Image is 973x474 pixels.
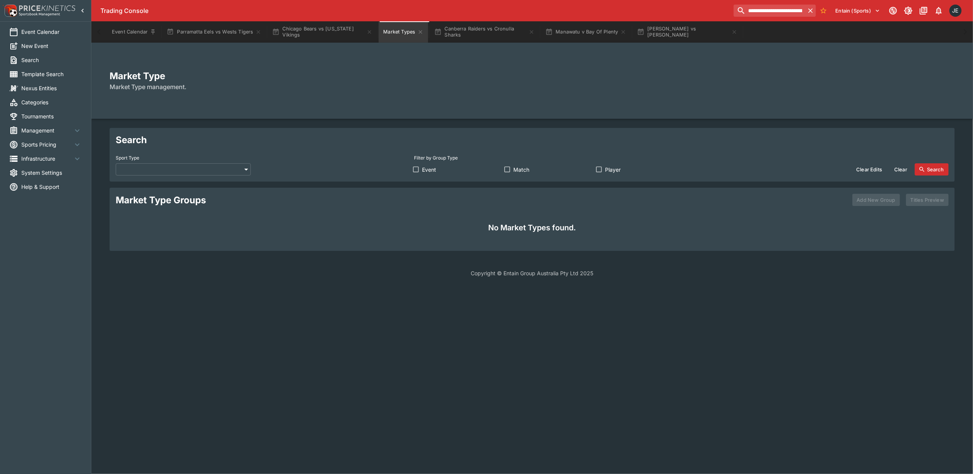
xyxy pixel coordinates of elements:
[605,166,621,174] span: Player
[21,183,82,191] span: Help & Support
[116,155,139,161] p: Sport Type
[21,98,82,106] span: Categories
[2,3,18,18] img: PriceKinetics Logo
[100,7,731,15] div: Trading Console
[886,4,900,18] button: Connected to PK
[734,5,805,17] input: search
[947,2,964,19] button: James Edlin
[379,21,428,43] button: Market Types
[21,70,82,78] span: Template Search
[917,4,930,18] button: Documentation
[21,155,73,163] span: Infrastructure
[122,223,943,233] h4: No Market Types found.
[19,13,60,16] img: Sportsbook Management
[107,21,161,43] button: Event Calendar
[110,70,955,82] h2: Market Type
[110,82,955,91] h6: Market Type management.
[513,166,529,174] span: Match
[414,155,458,161] p: Filter by Group Type
[268,21,377,43] button: Chicago Bears vs [US_STATE] Vikings
[817,5,830,17] button: No Bookmarks
[21,28,82,36] span: Event Calendar
[21,112,82,120] span: Tournaments
[21,126,73,134] span: Management
[430,21,539,43] button: Canberra Raiders vs Cronulla Sharks
[422,166,436,174] span: Event
[901,4,915,18] button: Toggle light/dark mode
[116,194,206,206] h2: Market Type Groups
[21,56,82,64] span: Search
[632,21,742,43] button: [PERSON_NAME] vs [PERSON_NAME]
[831,5,885,17] button: Select Tenant
[116,134,949,146] h2: Search
[21,140,73,148] span: Sports Pricing
[541,21,631,43] button: Manawatu v Bay Of Plenty
[21,169,82,177] span: System Settings
[890,163,912,176] button: Clear
[91,269,973,277] p: Copyright © Entain Group Australia Pty Ltd 2025
[21,84,82,92] span: Nexus Entities
[21,42,82,50] span: New Event
[932,4,946,18] button: Notifications
[852,163,887,176] button: Clear Edits
[915,163,949,176] button: Search
[19,5,75,11] img: PriceKinetics
[162,21,266,43] button: Parramatta Eels vs Wests Tigers
[949,5,962,17] div: James Edlin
